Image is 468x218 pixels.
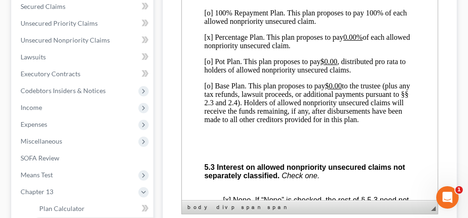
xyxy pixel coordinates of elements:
a: Unsecured Nonpriority Claims [13,32,153,49]
a: Executory Contracts [13,65,153,82]
span: Unsecured Priority Claims [21,19,98,27]
span: Secured Claims [21,2,65,10]
a: Unsecured Priority Claims [13,15,153,32]
a: SOFA Review [13,150,153,167]
span: Unsecured Nonpriority Claims [21,36,110,44]
span: Means Test [21,171,53,179]
a: span element [266,203,291,212]
span: Lawsuits [21,53,46,61]
a: div element [215,203,229,212]
span: 1 [455,186,463,194]
a: body element [186,203,214,212]
span: Executory Contracts [21,70,80,78]
span: Miscellaneous [21,137,62,145]
a: p element [230,203,238,212]
span: Codebtors Insiders & Notices [21,87,106,94]
iframe: Intercom live chat [436,186,459,209]
span: Plan Calculator [39,204,85,212]
a: span element [239,203,265,212]
span: Chapter 13 [21,188,53,196]
span: Expenses [21,120,47,128]
a: Plan Calculator [32,200,153,217]
a: Lawsuits [13,49,153,65]
span: SOFA Review [21,154,59,162]
span: Resize [431,206,436,211]
span: Income [21,103,42,111]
